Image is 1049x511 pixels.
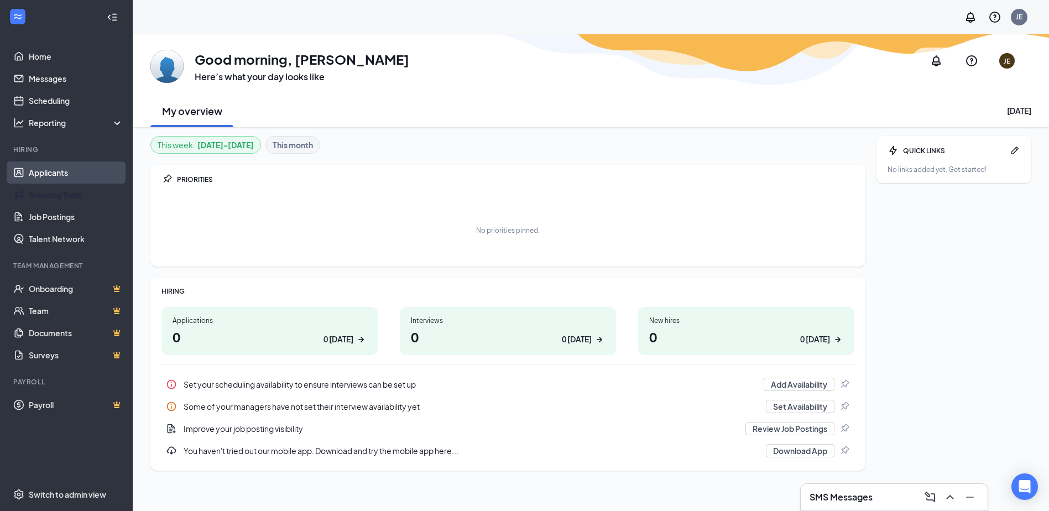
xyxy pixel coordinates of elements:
a: Sourcing Tools [29,184,123,206]
svg: Info [166,379,177,390]
h1: Good morning, [PERSON_NAME] [195,50,409,69]
div: [DATE] [1007,105,1031,116]
a: DocumentAddImprove your job posting visibilityReview Job PostingsPin [161,418,854,440]
svg: Download [166,445,177,456]
a: Scheduling [29,90,123,112]
b: This month [273,139,313,151]
h3: SMS Messages [810,491,873,503]
div: PRIORITIES [177,175,854,184]
svg: ArrowRight [356,334,367,345]
button: Review Job Postings [745,422,834,435]
button: Download App [766,444,834,457]
svg: Pin [839,445,850,456]
div: This week : [158,139,254,151]
svg: QuestionInfo [988,11,1001,24]
b: [DATE] - [DATE] [197,139,254,151]
div: Set your scheduling availability to ensure interviews can be set up [184,379,757,390]
svg: ComposeMessage [923,491,937,504]
a: DocumentsCrown [29,322,123,344]
a: Applications00 [DATE]ArrowRight [161,307,378,355]
h2: My overview [162,104,222,118]
div: Set your scheduling availability to ensure interviews can be set up [161,373,854,395]
div: Interviews [411,316,605,325]
div: New hires [649,316,843,325]
div: 0 [DATE] [562,333,592,345]
svg: Analysis [13,117,24,128]
div: Payroll [13,377,121,387]
div: Improve your job posting visibility [184,423,739,434]
button: Minimize [961,488,979,506]
button: ComposeMessage [921,488,939,506]
svg: Pin [839,379,850,390]
svg: Pin [839,401,850,412]
div: QUICK LINKS [903,146,1005,155]
svg: Minimize [963,491,977,504]
a: SurveysCrown [29,344,123,366]
h3: Here’s what your day looks like [195,71,409,83]
svg: Pin [839,423,850,434]
svg: Pen [1009,145,1020,156]
a: New hires00 [DATE]ArrowRight [638,307,854,355]
div: JE [1004,56,1010,66]
a: Messages [29,67,123,90]
h1: 0 [649,327,843,346]
svg: Notifications [930,54,943,67]
div: JE [1016,12,1022,22]
button: ChevronUp [941,488,959,506]
a: InfoSome of your managers have not set their interview availability yetSet AvailabilityPin [161,395,854,418]
svg: Bolt [888,145,899,156]
div: 0 [DATE] [800,333,830,345]
div: Some of your managers have not set their interview availability yet [161,395,854,418]
div: Hiring [13,145,121,154]
a: Job Postings [29,206,123,228]
svg: Settings [13,489,24,500]
a: TeamCrown [29,300,123,322]
a: InfoSet your scheduling availability to ensure interviews can be set upAdd AvailabilityPin [161,373,854,395]
a: PayrollCrown [29,394,123,416]
div: No priorities pinned. [476,226,540,235]
div: You haven't tried out our mobile app. Download and try the mobile app here... [184,445,759,456]
svg: Pin [161,174,173,185]
a: Talent Network [29,228,123,250]
svg: ChevronUp [943,491,957,504]
div: Some of your managers have not set their interview availability yet [184,401,759,412]
div: Open Intercom Messenger [1011,473,1038,500]
svg: ArrowRight [594,334,605,345]
div: Improve your job posting visibility [161,418,854,440]
div: Switch to admin view [29,489,106,500]
a: Applicants [29,161,123,184]
svg: QuestionInfo [965,54,978,67]
div: Reporting [29,117,124,128]
div: Applications [173,316,367,325]
svg: Info [166,401,177,412]
svg: DocumentAdd [166,423,177,434]
h1: 0 [173,327,367,346]
button: Add Availability [764,378,834,391]
button: Set Availability [766,400,834,413]
div: No links added yet. Get started! [888,165,1020,174]
h1: 0 [411,327,605,346]
div: Team Management [13,261,121,270]
div: You haven't tried out our mobile app. Download and try the mobile app here... [161,440,854,462]
a: DownloadYou haven't tried out our mobile app. Download and try the mobile app here...Download AppPin [161,440,854,462]
svg: Collapse [107,12,118,23]
a: OnboardingCrown [29,278,123,300]
svg: WorkstreamLogo [12,11,23,22]
svg: ArrowRight [832,334,843,345]
img: Jeff Epley [150,50,184,83]
a: Interviews00 [DATE]ArrowRight [400,307,616,355]
div: HIRING [161,286,854,296]
svg: Notifications [964,11,977,24]
div: 0 [DATE] [323,333,353,345]
a: Home [29,45,123,67]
